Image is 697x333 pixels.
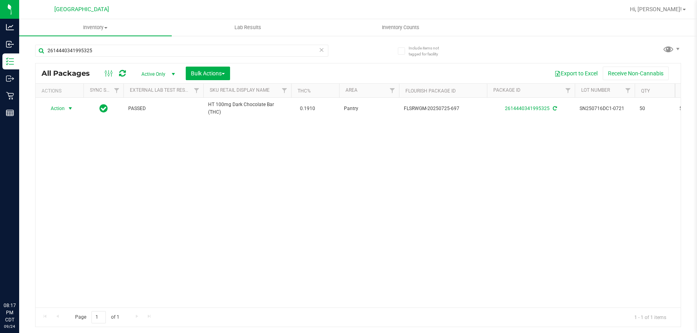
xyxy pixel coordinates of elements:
span: Sync from Compliance System [552,106,557,111]
span: select [66,103,75,114]
a: Filter [278,84,291,97]
a: Sku Retail Display Name [210,87,270,93]
a: THC% [298,88,311,94]
span: 0.1910 [296,103,319,114]
inline-svg: Reports [6,109,14,117]
a: Filter [562,84,575,97]
span: Inventory Counts [371,24,430,31]
inline-svg: Retail [6,92,14,100]
a: Qty [641,88,650,94]
a: Lot Number [581,87,610,93]
a: Filter [622,84,635,97]
a: Filter [190,84,203,97]
span: PASSED [128,105,199,112]
p: 09/24 [4,323,16,329]
span: 1 - 1 of 1 items [628,311,673,323]
span: FLSRWGM-20250725-697 [404,105,482,112]
inline-svg: Analytics [6,23,14,31]
span: SN250716DC1-0721 [580,105,630,112]
a: Filter [110,84,123,97]
a: External Lab Test Result [130,87,193,93]
p: 08:17 PM CDT [4,302,16,323]
span: [GEOGRAPHIC_DATA] [54,6,109,13]
span: HT 100mg Dark Chocolate Bar (THC) [208,101,286,116]
inline-svg: Outbound [6,75,14,83]
span: Lab Results [224,24,272,31]
div: Actions [42,88,80,94]
a: Inventory [19,19,172,36]
button: Bulk Actions [186,67,230,80]
span: Clear [319,45,324,55]
a: Area [346,87,357,93]
a: 2614440341995325 [505,106,550,111]
input: 1 [91,311,106,323]
span: Page of 1 [68,311,126,323]
button: Export to Excel [549,67,603,80]
span: All Packages [42,69,98,78]
a: Package ID [493,87,520,93]
input: Search Package ID, Item Name, SKU, Lot or Part Number... [35,45,328,57]
iframe: Resource center [8,269,32,293]
inline-svg: Inventory [6,57,14,65]
a: Inventory Counts [324,19,477,36]
span: 50 [639,105,670,112]
span: Hi, [PERSON_NAME]! [630,6,682,12]
span: Inventory [19,24,172,31]
a: Flourish Package ID [405,88,456,94]
inline-svg: Inbound [6,40,14,48]
button: Receive Non-Cannabis [603,67,669,80]
span: Action [44,103,65,114]
span: Pantry [344,105,394,112]
span: Include items not tagged for facility [409,45,449,57]
a: Lab Results [172,19,324,36]
a: Sync Status [90,87,121,93]
span: Bulk Actions [191,70,225,77]
span: In Sync [99,103,108,114]
a: Filter [386,84,399,97]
